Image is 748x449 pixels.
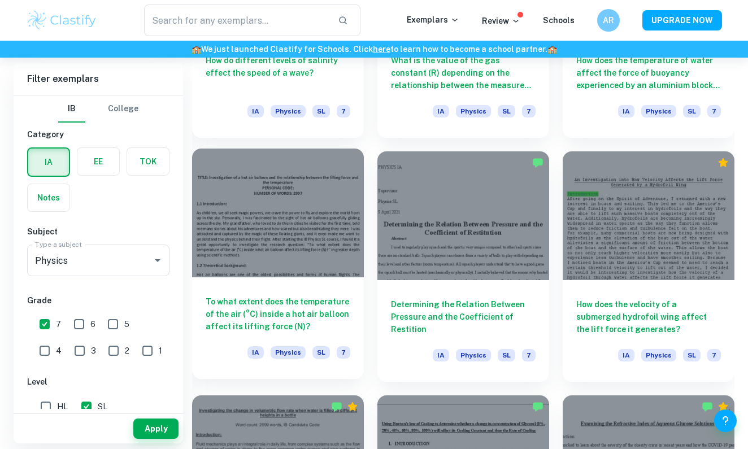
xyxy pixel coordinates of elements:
[433,105,449,117] span: IA
[125,345,129,357] span: 2
[547,45,557,54] span: 🏫
[247,346,264,359] span: IA
[377,151,549,382] a: Determining the Relation Between Pressure and the Coefficient of RestitionIAPhysicsSL7
[337,346,350,359] span: 7
[98,400,107,413] span: SL
[714,409,737,432] button: Help and Feedback
[543,16,575,25] a: Schools
[56,345,62,357] span: 4
[271,105,306,117] span: Physics
[331,401,342,412] img: Marked
[576,298,721,335] h6: How does the velocity of a submerged hydrofoil wing affect the lift force it generates?
[456,105,491,117] span: Physics
[2,43,746,55] h6: We just launched Clastify for Schools. Click to learn how to become a school partner.
[159,345,162,357] span: 1
[57,400,68,413] span: HL
[312,105,330,117] span: SL
[683,349,701,361] span: SL
[90,318,95,330] span: 6
[27,128,169,141] h6: Category
[707,105,721,117] span: 7
[717,157,729,168] div: Premium
[337,105,350,117] span: 7
[247,105,264,117] span: IA
[127,148,169,175] button: TOK
[133,419,179,439] button: Apply
[498,105,515,117] span: SL
[391,298,536,335] h6: Determining the Relation Between Pressure and the Coefficient of Restition
[618,105,634,117] span: IA
[206,54,350,91] h6: How do different levels of salinity effect the speed of a wave?
[597,9,620,32] button: AR
[498,349,515,361] span: SL
[14,63,183,95] h6: Filter exemplars
[522,349,536,361] span: 7
[602,14,615,27] h6: AR
[532,401,543,412] img: Marked
[522,105,536,117] span: 7
[312,346,330,359] span: SL
[433,349,449,361] span: IA
[482,15,520,27] p: Review
[26,9,98,32] img: Clastify logo
[563,151,734,382] a: How does the velocity of a submerged hydrofoil wing affect the lift force it generates?IAPhysicsSL7
[642,10,722,30] button: UPGRADE NOW
[91,345,96,357] span: 3
[27,294,169,307] h6: Grade
[271,346,306,359] span: Physics
[407,14,459,26] p: Exemplars
[28,149,69,176] button: IA
[717,401,729,412] div: Premium
[641,349,676,361] span: Physics
[702,401,713,412] img: Marked
[532,157,543,168] img: Marked
[150,252,166,268] button: Open
[27,225,169,238] h6: Subject
[373,45,390,54] a: here
[206,295,350,333] h6: To what extent does the temperature of the air (°C) inside a hot air balloon affect its lifting f...
[58,95,138,123] div: Filter type choice
[641,105,676,117] span: Physics
[28,184,69,211] button: Notes
[391,54,536,91] h6: What is the value of the gas constant (R) depending on the relationship between the measured chan...
[58,95,85,123] button: IB
[27,376,169,388] h6: Level
[124,318,129,330] span: 5
[347,401,358,412] div: Premium
[576,54,721,91] h6: How does the temperature of water affect the force of buoyancy experienced by an aluminium block ...
[192,151,364,382] a: To what extent does the temperature of the air (°C) inside a hot air balloon affect its lifting f...
[683,105,701,117] span: SL
[35,239,82,249] label: Type a subject
[144,5,329,36] input: Search for any exemplars...
[56,318,61,330] span: 7
[77,148,119,175] button: EE
[707,349,721,361] span: 7
[108,95,138,123] button: College
[192,45,201,54] span: 🏫
[456,349,491,361] span: Physics
[618,349,634,361] span: IA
